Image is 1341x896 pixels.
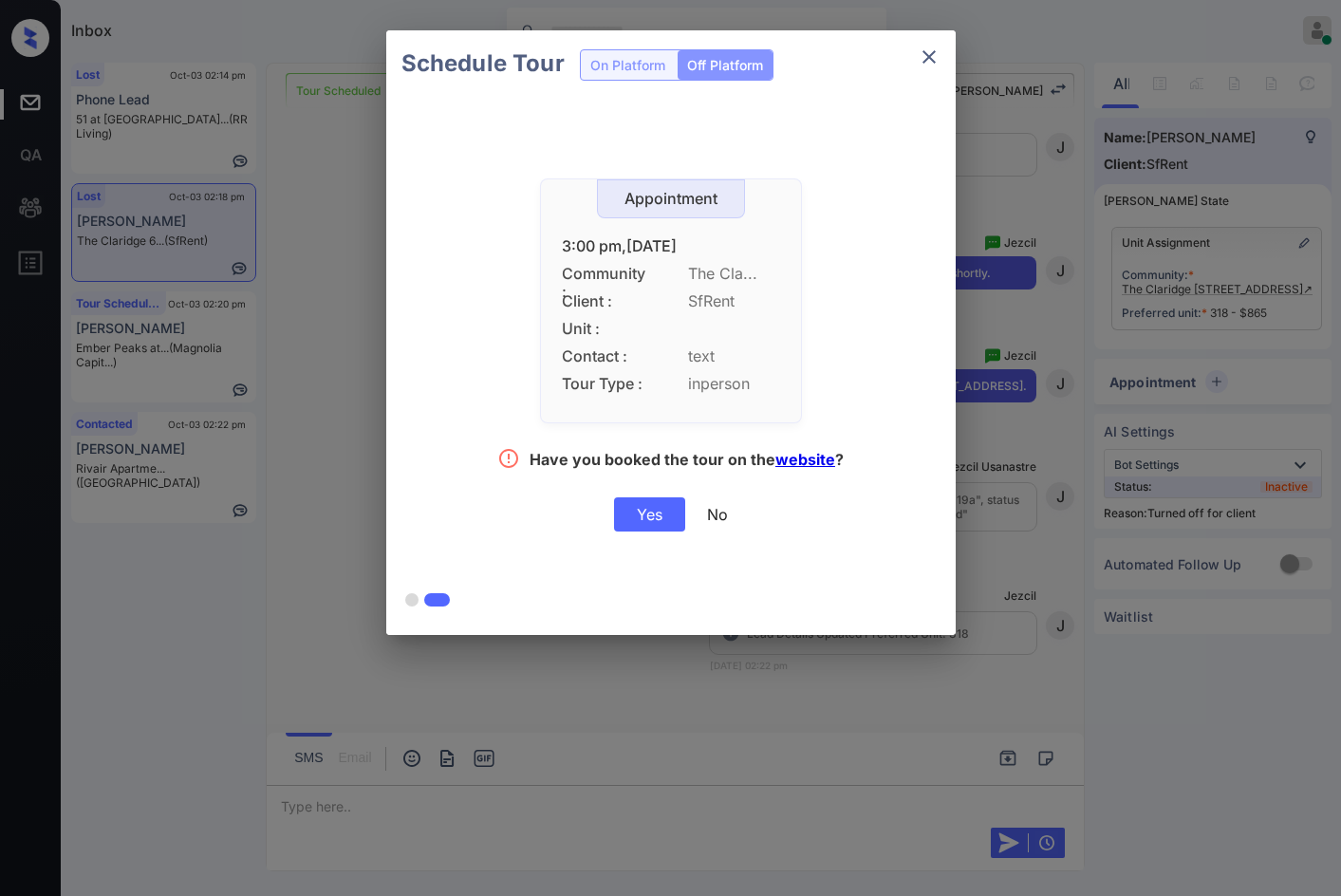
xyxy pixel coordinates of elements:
[910,38,948,76] button: close
[530,450,844,474] div: Have you booked the tour on the ?
[562,292,647,310] span: Client :
[598,190,744,208] div: Appointment
[562,237,780,255] div: 3:00 pm,[DATE]
[707,505,728,524] div: No
[562,347,647,365] span: Contact :
[562,375,647,393] span: Tour Type :
[775,450,835,469] a: website
[688,375,780,393] span: inperson
[688,265,780,283] span: The Cla...
[386,30,580,97] h2: Schedule Tour
[688,347,780,365] span: text
[562,320,647,338] span: Unit :
[562,265,647,283] span: Community :
[688,292,780,310] span: SfRent
[614,497,685,532] div: Yes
